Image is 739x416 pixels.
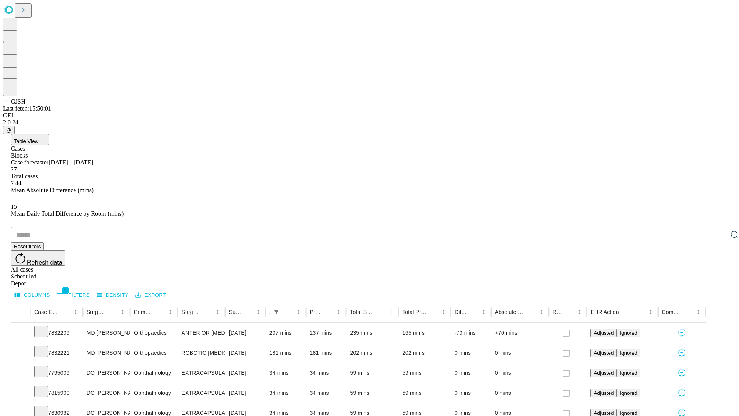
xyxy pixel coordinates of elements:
[333,307,344,317] button: Menu
[682,307,693,317] button: Sort
[620,330,637,336] span: Ignored
[402,383,447,403] div: 59 mins
[48,159,93,166] span: [DATE] - [DATE]
[594,330,614,336] span: Adjusted
[620,410,637,416] span: Ignored
[402,363,447,383] div: 59 mins
[181,343,221,363] div: ROBOTIC [MEDICAL_DATA] KNEE TOTAL
[594,410,614,416] span: Adjusted
[620,307,630,317] button: Sort
[87,383,126,403] div: DO [PERSON_NAME]
[181,309,201,315] div: Surgery Name
[269,363,302,383] div: 34 mins
[495,323,545,343] div: +70 mins
[386,307,396,317] button: Menu
[14,243,41,249] span: Reset filters
[525,307,536,317] button: Sort
[3,105,51,112] span: Last fetch: 15:50:01
[3,119,736,126] div: 2.0.241
[553,309,563,315] div: Resolved in EHR
[117,307,128,317] button: Menu
[402,323,447,343] div: 165 mins
[15,347,27,360] button: Expand
[134,363,174,383] div: Ophthalmology
[11,98,25,105] span: GJSH
[323,307,333,317] button: Sort
[15,327,27,340] button: Expand
[34,363,79,383] div: 7795009
[34,309,59,315] div: Case Epic Id
[134,309,153,315] div: Primary Service
[536,307,547,317] button: Menu
[310,323,343,343] div: 137 mins
[3,126,15,134] button: @
[594,390,614,396] span: Adjusted
[87,363,126,383] div: DO [PERSON_NAME]
[15,387,27,400] button: Expand
[402,309,426,315] div: Total Predicted Duration
[59,307,70,317] button: Sort
[165,307,176,317] button: Menu
[11,250,65,266] button: Refresh data
[253,307,264,317] button: Menu
[13,289,52,301] button: Select columns
[134,383,174,403] div: Ophthalmology
[350,383,395,403] div: 59 mins
[310,363,343,383] div: 34 mins
[34,383,79,403] div: 7815900
[617,349,640,357] button: Ignored
[645,307,656,317] button: Menu
[11,180,22,186] span: 7.44
[620,350,637,356] span: Ignored
[590,349,617,357] button: Adjusted
[478,307,489,317] button: Menu
[229,383,262,403] div: [DATE]
[468,307,478,317] button: Sort
[402,343,447,363] div: 202 mins
[310,383,343,403] div: 34 mins
[455,363,487,383] div: 0 mins
[455,309,467,315] div: Difference
[154,307,165,317] button: Sort
[87,343,126,363] div: MD [PERSON_NAME] [PERSON_NAME] Md
[212,307,223,317] button: Menu
[693,307,704,317] button: Menu
[269,323,302,343] div: 207 mins
[229,363,262,383] div: [DATE]
[617,329,640,337] button: Ignored
[181,363,221,383] div: EXTRACAPSULAR CATARACT REMOVAL WITH [MEDICAL_DATA]
[350,309,374,315] div: Total Scheduled Duration
[134,289,168,301] button: Export
[350,343,395,363] div: 202 mins
[27,259,62,266] span: Refresh data
[350,363,395,383] div: 59 mins
[563,307,574,317] button: Sort
[11,166,17,173] span: 27
[34,323,79,343] div: 7832209
[269,343,302,363] div: 181 mins
[202,307,212,317] button: Sort
[350,323,395,343] div: 235 mins
[229,323,262,343] div: [DATE]
[594,350,614,356] span: Adjusted
[134,343,174,363] div: Orthopaedics
[11,187,94,193] span: Mean Absolute Difference (mins)
[34,343,79,363] div: 7832221
[11,242,44,250] button: Reset filters
[87,309,106,315] div: Surgeon Name
[11,173,38,179] span: Total cases
[11,210,124,217] span: Mean Daily Total Difference by Room (mins)
[495,363,545,383] div: 0 mins
[107,307,117,317] button: Sort
[310,309,322,315] div: Predicted In Room Duration
[427,307,438,317] button: Sort
[375,307,386,317] button: Sort
[438,307,449,317] button: Menu
[271,307,282,317] div: 1 active filter
[95,289,130,301] button: Density
[495,383,545,403] div: 0 mins
[662,309,681,315] div: Comments
[11,159,48,166] span: Case forecaster
[229,343,262,363] div: [DATE]
[62,287,69,294] span: 1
